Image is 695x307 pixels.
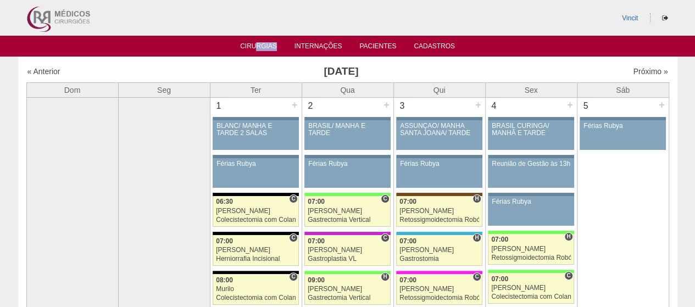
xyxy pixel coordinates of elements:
[308,294,387,302] div: Gastrectomia Vertical
[308,122,387,137] div: BRASIL/ MANHÃ E TARDE
[488,231,574,234] div: Key: Brasil
[213,158,298,188] a: Férias Rubya
[396,274,482,305] a: C 07:00 [PERSON_NAME] Retossigmoidectomia Robótica
[488,234,574,265] a: H 07:00 [PERSON_NAME] Retossigmoidectomia Robótica
[488,155,574,158] div: Key: Aviso
[308,276,325,284] span: 09:00
[302,82,393,97] th: Qua
[26,82,118,97] th: Dom
[213,120,298,150] a: BLANC/ MANHÃ E TARDE 2 SALAS
[302,98,319,114] div: 2
[359,42,396,53] a: Pacientes
[304,271,390,274] div: Key: Brasil
[216,294,296,302] div: Colecistectomia com Colangiografia VL
[308,216,387,224] div: Gastrectomia Vertical
[381,194,389,203] span: Consultório
[213,155,298,158] div: Key: Aviso
[488,270,574,273] div: Key: Brasil
[491,275,508,283] span: 07:00
[657,98,666,112] div: +
[399,276,416,284] span: 07:00
[213,117,298,120] div: Key: Aviso
[216,255,296,263] div: Herniorrafia Incisional
[213,274,298,305] a: C 08:00 Murilo Colecistectomia com Colangiografia VL
[27,67,60,76] a: « Anterior
[382,98,391,112] div: +
[213,235,298,266] a: C 07:00 [PERSON_NAME] Herniorrafia Incisional
[289,272,297,281] span: Consultório
[564,271,572,280] span: Consultório
[472,194,481,203] span: Hospital
[216,247,296,254] div: [PERSON_NAME]
[289,194,297,203] span: Consultório
[491,236,508,243] span: 07:00
[304,155,390,158] div: Key: Aviso
[491,284,571,292] div: [PERSON_NAME]
[304,120,390,150] a: BRASIL/ MANHÃ E TARDE
[216,216,296,224] div: Colecistectomia com Colangiografia VL
[577,98,594,114] div: 5
[210,98,227,114] div: 1
[289,233,297,242] span: Consultório
[472,233,481,242] span: Hospital
[308,160,387,168] div: Férias Rubya
[216,208,296,215] div: [PERSON_NAME]
[474,98,483,112] div: +
[304,274,390,305] a: H 09:00 [PERSON_NAME] Gastrectomia Vertical
[488,117,574,120] div: Key: Aviso
[399,208,479,215] div: [PERSON_NAME]
[399,294,479,302] div: Retossigmoidectomia Robótica
[396,271,482,274] div: Key: Pro Matre
[491,293,571,300] div: Colecistectomia com Colangiografia VL
[240,42,277,53] a: Cirurgias
[396,196,482,227] a: H 07:00 [PERSON_NAME] Retossigmoidectomia Robótica
[399,216,479,224] div: Retossigmoidectomia Robótica
[564,232,572,241] span: Hospital
[488,196,574,226] a: Férias Rubya
[486,98,503,114] div: 4
[488,120,574,150] a: BRASIL CURINGA/ MANHÃ E TARDE
[577,82,669,97] th: Sáb
[381,233,389,242] span: Consultório
[485,82,577,97] th: Sex
[400,122,479,137] div: ASSUNÇÃO/ MANHÃ SANTA JOANA/ TARDE
[399,237,416,245] span: 07:00
[304,117,390,120] div: Key: Aviso
[294,42,342,53] a: Internações
[290,98,299,112] div: +
[213,271,298,274] div: Key: Blanc
[396,158,482,188] a: Férias Rubya
[396,155,482,158] div: Key: Aviso
[304,193,390,196] div: Key: Brasil
[488,158,574,188] a: Reunião de Gestão às 13h
[216,160,295,168] div: Férias Rubya
[216,237,233,245] span: 07:00
[396,117,482,120] div: Key: Aviso
[488,193,574,196] div: Key: Aviso
[633,67,668,76] a: Próximo »
[565,98,575,112] div: +
[304,232,390,235] div: Key: Maria Braido
[399,247,479,254] div: [PERSON_NAME]
[580,120,665,150] a: Férias Rubya
[216,198,233,205] span: 06:30
[213,232,298,235] div: Key: Blanc
[580,117,665,120] div: Key: Aviso
[308,208,387,215] div: [PERSON_NAME]
[118,82,210,97] th: Seg
[472,272,481,281] span: Consultório
[213,196,298,227] a: C 06:30 [PERSON_NAME] Colecistectomia com Colangiografia VL
[622,14,638,22] a: Vincit
[400,160,479,168] div: Férias Rubya
[399,255,479,263] div: Gastrostomia
[396,235,482,266] a: H 07:00 [PERSON_NAME] Gastrostomia
[396,232,482,235] div: Key: Neomater
[308,198,325,205] span: 07:00
[491,254,571,261] div: Retossigmoidectomia Robótica
[213,193,298,196] div: Key: Blanc
[308,237,325,245] span: 07:00
[216,122,295,137] div: BLANC/ MANHÃ E TARDE 2 SALAS
[414,42,455,53] a: Cadastros
[491,245,571,253] div: [PERSON_NAME]
[492,198,570,205] div: Férias Rubya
